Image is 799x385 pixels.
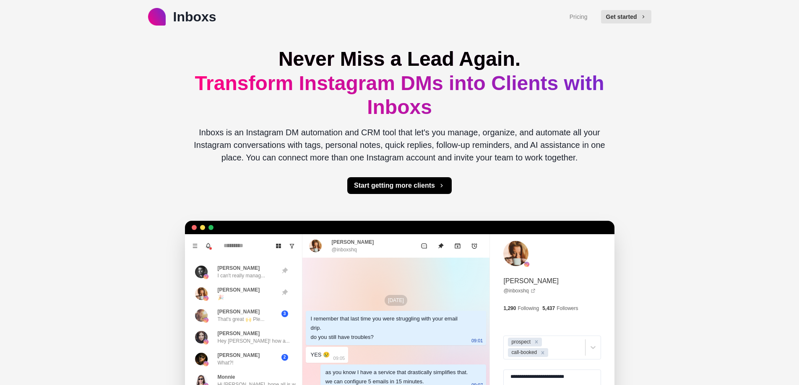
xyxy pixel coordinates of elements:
[218,359,234,367] p: What?!
[195,353,208,365] img: picture
[218,337,290,345] p: Hey [PERSON_NAME]! how a...
[278,48,521,70] span: Never Miss a Lead Again.
[173,7,216,27] p: Inboxs
[332,238,374,246] p: [PERSON_NAME]
[416,238,432,254] button: Mark as unread
[309,240,322,252] img: picture
[218,294,224,301] p: 🎉
[218,264,260,272] p: [PERSON_NAME]
[272,239,285,253] button: Board View
[218,286,260,294] p: [PERSON_NAME]
[203,361,208,366] img: picture
[503,276,559,286] p: [PERSON_NAME]
[218,373,235,381] p: Monnie
[202,239,215,253] button: Notifications
[311,314,468,342] div: I remember that last time you were struggling with your email drip. do you still have troubles?
[218,315,265,323] p: That's great 🙌 Ple...
[218,272,265,279] p: I can't really manag...
[281,310,288,317] span: 3
[195,266,208,278] img: picture
[524,262,529,267] img: picture
[471,336,483,345] p: 09:01
[466,238,483,254] button: Add reminder
[518,305,539,312] p: Following
[218,351,260,359] p: [PERSON_NAME]
[218,308,260,315] p: [PERSON_NAME]
[503,241,528,266] img: picture
[203,318,208,323] img: picture
[570,13,588,21] a: Pricing
[195,309,208,322] img: picture
[203,339,208,344] img: picture
[285,239,299,253] button: Show unread conversations
[332,246,357,253] p: @inboxshq
[203,296,208,301] img: picture
[503,305,516,312] p: 1,290
[333,354,345,363] p: 09:05
[601,10,651,23] button: Get started
[542,305,555,312] p: 5,437
[148,8,166,26] img: logo
[509,338,532,346] div: prospect
[281,354,288,361] span: 2
[148,7,216,27] a: logoInboxs
[509,348,538,357] div: call-booked
[432,238,449,254] button: Unpin
[192,126,608,164] p: Inboxs is an Instagram DM automation and CRM tool that let's you manage, organize, and automate a...
[532,338,541,346] div: Remove prospect
[195,287,208,300] img: picture
[188,239,202,253] button: Menu
[218,330,260,337] p: [PERSON_NAME]
[557,305,578,312] p: Followers
[347,177,452,194] button: Start getting more clients
[195,331,208,344] img: picture
[311,350,330,359] div: YES 😢
[203,274,208,279] img: picture
[385,295,407,306] p: [DATE]
[503,287,535,295] a: @inboxshq
[192,47,608,119] h1: Transform Instagram DMs into Clients with Inboxs
[538,348,547,357] div: Remove call-booked
[449,238,466,254] button: Archive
